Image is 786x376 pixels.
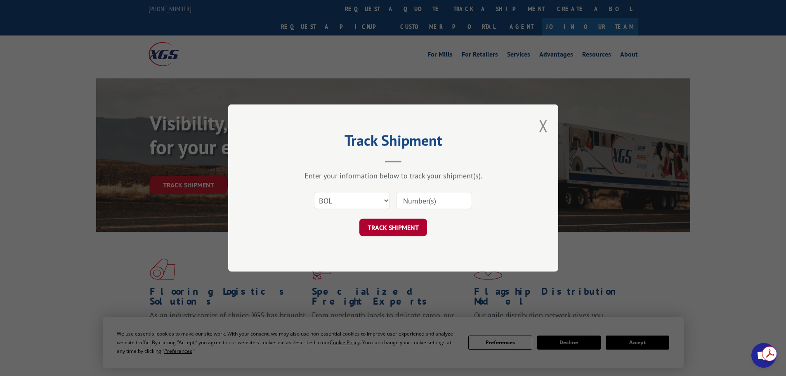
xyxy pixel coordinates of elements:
div: Enter your information below to track your shipment(s). [269,171,517,180]
button: TRACK SHIPMENT [359,219,427,236]
div: Open chat [751,343,776,368]
h2: Track Shipment [269,135,517,150]
button: Close modal [539,115,548,137]
input: Number(s) [396,192,472,209]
